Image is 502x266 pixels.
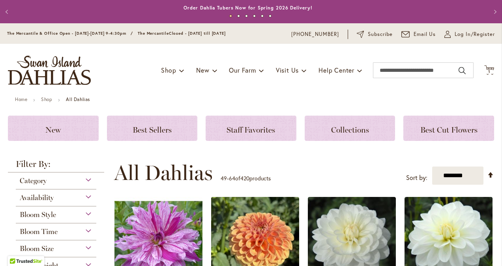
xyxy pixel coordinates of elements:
span: Our Farm [229,66,256,74]
span: Best Cut Flowers [420,125,478,135]
button: 1 [484,65,494,76]
a: Staff Favorites [206,116,296,141]
span: Best Sellers [133,125,172,135]
span: 420 [240,174,249,182]
label: Sort by: [406,170,427,185]
a: Log In/Register [444,30,495,38]
span: 1 [488,69,490,74]
span: Help Center [318,66,354,74]
span: Shop [161,66,176,74]
span: Closed - [DATE] till [DATE] [169,31,226,36]
span: Log In/Register [455,30,495,38]
span: Availability [20,193,54,202]
a: store logo [8,56,91,85]
span: New [196,66,209,74]
a: Subscribe [357,30,393,38]
span: All Dahlias [114,161,213,185]
span: Subscribe [368,30,393,38]
a: Email Us [401,30,436,38]
a: [PHONE_NUMBER] [291,30,339,38]
button: 2 of 6 [237,15,240,17]
span: Bloom Style [20,210,56,219]
a: New [8,116,99,141]
span: Visit Us [276,66,299,74]
a: Best Sellers [107,116,198,141]
span: Category [20,176,47,185]
button: 1 of 6 [229,15,232,17]
span: Collections [331,125,369,135]
a: Shop [41,96,52,102]
button: Next [486,4,502,20]
span: Staff Favorites [227,125,275,135]
strong: All Dahlias [66,96,90,102]
strong: Filter By: [8,160,104,172]
span: 49 [221,174,227,182]
p: - of products [221,172,271,185]
span: Email Us [414,30,436,38]
button: 3 of 6 [245,15,248,17]
a: Order Dahlia Tubers Now for Spring 2026 Delivery! [184,5,312,11]
span: The Mercantile & Office Open - [DATE]-[DATE] 9-4:30pm / The Mercantile [7,31,169,36]
button: 6 of 6 [269,15,272,17]
span: Bloom Time [20,227,58,236]
button: 4 of 6 [253,15,256,17]
a: Home [15,96,27,102]
a: Collections [305,116,395,141]
span: Bloom Size [20,244,54,253]
span: 64 [229,174,235,182]
span: New [45,125,61,135]
button: 5 of 6 [261,15,264,17]
a: Best Cut Flowers [403,116,494,141]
